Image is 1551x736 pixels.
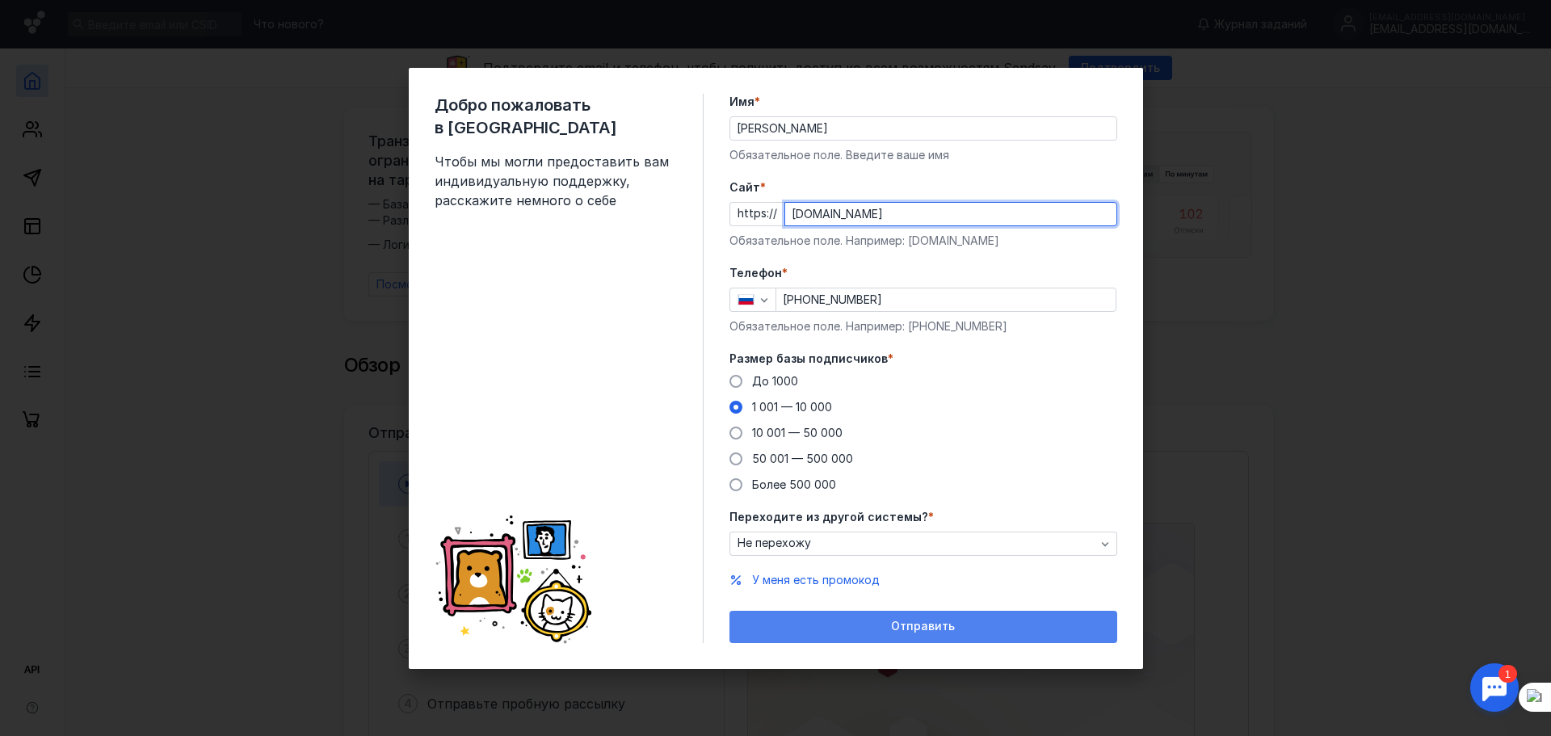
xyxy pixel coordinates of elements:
[752,426,843,439] span: 10 001 — 50 000
[36,10,55,27] div: 1
[729,147,1117,163] div: Обязательное поле. Введите ваше имя
[729,611,1117,643] button: Отправить
[435,152,677,210] span: Чтобы мы могли предоставить вам индивидуальную поддержку, расскажите немного о себе
[729,179,760,196] span: Cайт
[891,620,955,633] span: Отправить
[435,94,677,139] span: Добро пожаловать в [GEOGRAPHIC_DATA]
[752,452,853,465] span: 50 001 — 500 000
[729,351,888,367] span: Размер базы подписчиков
[752,573,880,587] span: У меня есть промокод
[729,318,1117,334] div: Обязательное поле. Например: [PHONE_NUMBER]
[738,536,811,550] span: Не перехожу
[752,477,836,491] span: Более 500 000
[729,532,1117,556] button: Не перехожу
[729,94,754,110] span: Имя
[729,509,928,525] span: Переходите из другой системы?
[729,233,1117,249] div: Обязательное поле. Например: [DOMAIN_NAME]
[752,374,798,388] span: До 1000
[729,265,782,281] span: Телефон
[752,572,880,588] button: У меня есть промокод
[752,400,832,414] span: 1 001 — 10 000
